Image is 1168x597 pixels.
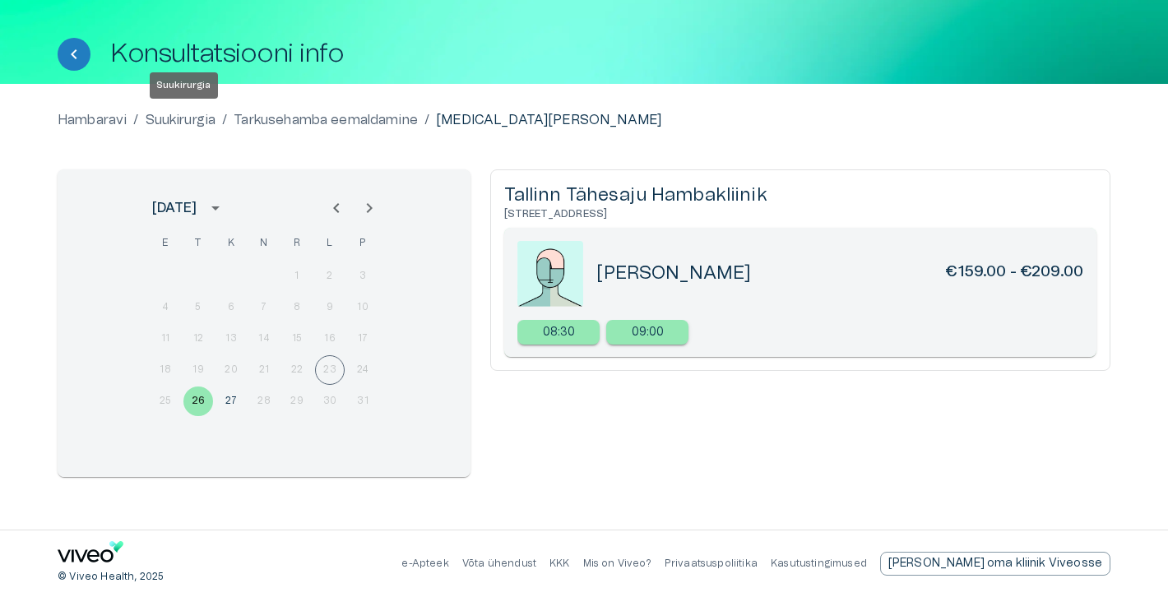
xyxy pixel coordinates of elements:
p: Võta ühendust [462,557,536,571]
p: [MEDICAL_DATA][PERSON_NAME] [436,110,661,130]
a: e-Apteek [401,558,448,568]
a: Navigate to home page [58,541,123,568]
p: © Viveo Health, 2025 [58,570,164,584]
div: [DATE] [152,198,197,218]
p: / [133,110,138,130]
p: / [424,110,429,130]
p: 09:00 [632,324,665,341]
p: / [222,110,227,130]
button: calendar view is open, switch to year view [202,194,229,222]
span: pühapäev [348,227,378,260]
div: [PERSON_NAME] oma kliinik Viveosse [880,552,1110,576]
img: doctorPlaceholder-zWS651l2.jpeg [517,241,583,307]
a: Send email to partnership request to viveo [880,552,1110,576]
span: reede [282,227,312,260]
a: Select new timeslot for rescheduling [606,320,688,345]
a: Hambaravi [58,110,127,130]
div: Suukirurgia [150,72,218,99]
a: KKK [549,558,570,568]
a: Select new timeslot for rescheduling [517,320,600,345]
p: [PERSON_NAME] oma kliinik Viveosse [888,555,1102,572]
p: Mis on Viveo? [583,557,651,571]
div: 09:00 [606,320,688,345]
a: Kasutustingimused [771,558,867,568]
h6: [STREET_ADDRESS] [504,207,1096,221]
h1: Konsultatsiooni info [110,39,344,68]
h6: €159.00 - €209.00 [945,261,1083,285]
span: teisipäev [183,227,213,260]
a: Privaatsuspoliitika [665,558,758,568]
span: laupäev [315,227,345,260]
span: kolmapäev [216,227,246,260]
span: neljapäev [249,227,279,260]
button: Next month [353,192,386,224]
button: 27 [216,386,246,416]
div: 08:30 [517,320,600,345]
p: 08:30 [543,324,576,341]
h5: [PERSON_NAME] [596,261,751,285]
button: Tagasi [58,38,90,71]
button: 26 [183,386,213,416]
a: Tarkusehamba eemaldamine [234,110,418,130]
a: Suukirurgia [146,110,216,130]
h5: Tallinn Tähesaju Hambakliinik [504,183,1096,207]
span: esmaspäev [151,227,180,260]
